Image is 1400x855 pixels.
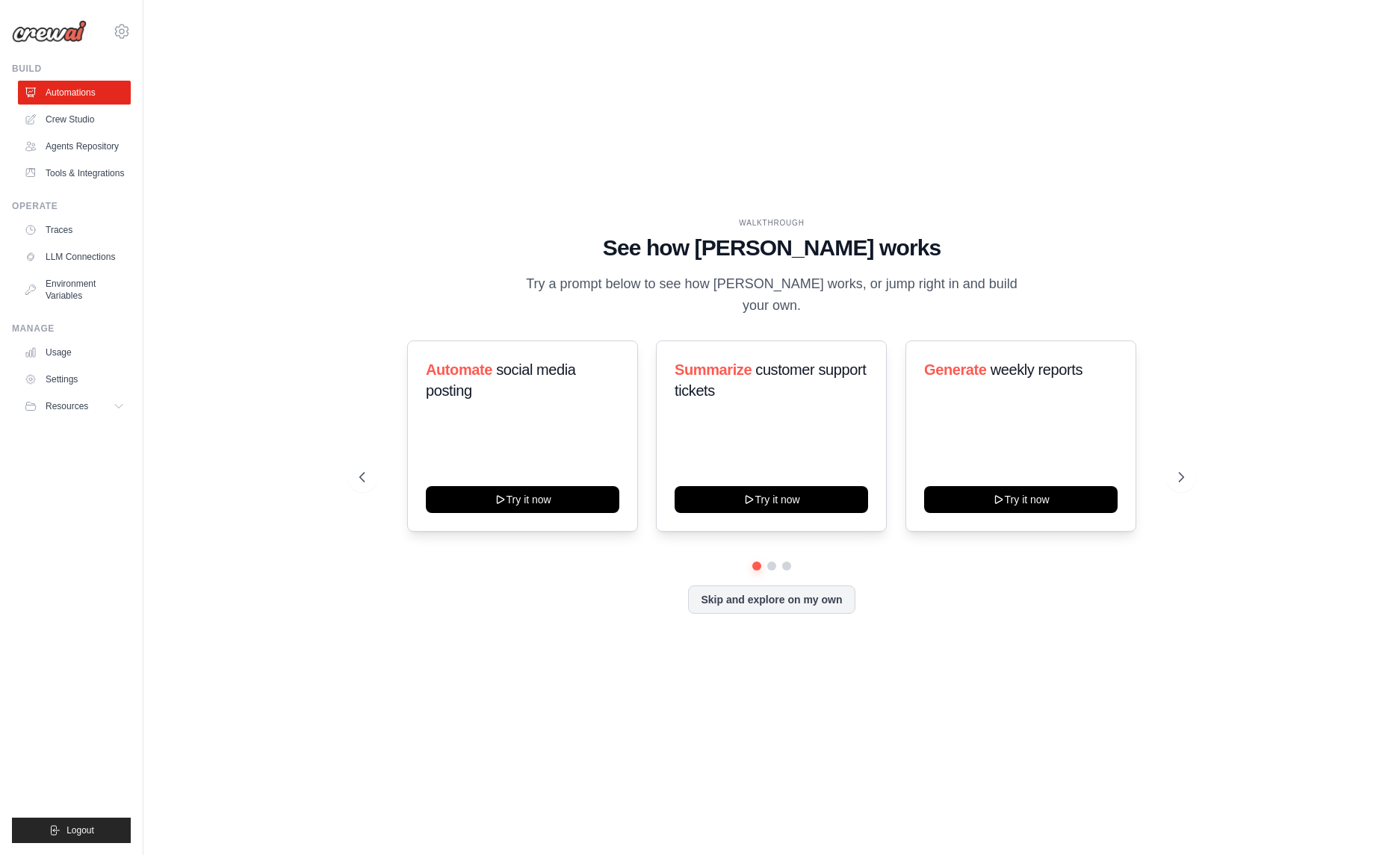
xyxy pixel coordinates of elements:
[426,486,619,513] button: Try it now
[18,134,131,158] a: Agents Repository
[521,273,1023,317] p: Try a prompt below to see how [PERSON_NAME] works, or jump right in and build your own.
[12,200,131,212] div: Operate
[675,361,866,399] span: customer support tickets
[18,218,131,242] a: Traces
[426,361,576,399] span: social media posting
[18,394,131,418] button: Resources
[18,367,131,391] a: Settings
[924,361,987,378] span: Generate
[675,361,752,378] span: Summarize
[66,824,94,836] span: Logout
[359,234,1184,261] h1: See how [PERSON_NAME] works
[12,818,131,843] button: Logout
[359,217,1184,228] div: WALKTHROUGH
[12,20,87,43] img: Logo
[18,81,131,105] a: Automations
[990,361,1082,378] span: weekly reports
[46,400,88,412] span: Resources
[12,63,131,75] div: Build
[18,245,131,269] a: LLM Connections
[688,585,855,614] button: Skip and explore on my own
[18,108,131,131] a: Crew Studio
[12,323,131,335] div: Manage
[18,341,131,364] a: Usage
[18,272,131,308] a: Environment Variables
[924,486,1118,513] button: Try it now
[18,161,131,185] a: Tools & Integrations
[675,486,868,513] button: Try it now
[426,361,492,378] span: Automate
